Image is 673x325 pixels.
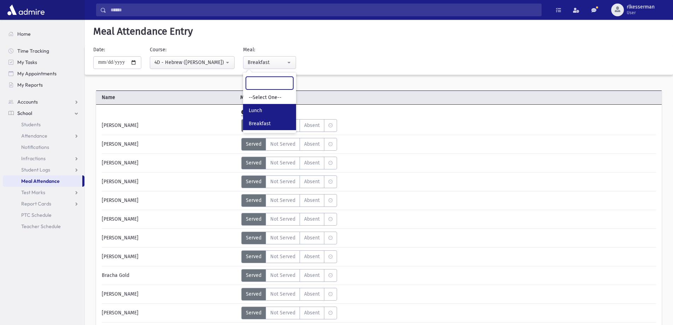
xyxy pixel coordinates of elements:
[154,59,224,66] div: 4D - Hebrew ([PERSON_NAME])
[241,175,337,188] div: MeaStatus
[270,290,295,298] span: Not Served
[241,138,337,151] div: MeaStatus
[102,290,138,298] span: [PERSON_NAME]
[102,234,138,242] span: [PERSON_NAME]
[270,197,295,204] span: Not Served
[102,253,138,260] span: [PERSON_NAME]
[241,194,337,207] div: MeaStatus
[249,94,282,101] span: --Select One--
[17,48,49,54] span: Time Tracking
[102,122,138,129] span: [PERSON_NAME]
[3,198,84,209] a: Report Cards
[270,215,295,223] span: Not Served
[102,159,138,167] span: [PERSON_NAME]
[246,140,261,148] span: Served
[90,25,667,37] h5: Meal Attendance Entry
[21,201,51,207] span: Report Cards
[304,253,320,260] span: Absent
[304,290,320,298] span: Absent
[3,57,84,68] a: My Tasks
[102,178,138,185] span: [PERSON_NAME]
[304,178,320,185] span: Absent
[3,141,84,153] a: Notifications
[21,178,60,184] span: Meal Attendance
[249,120,271,127] span: Breakfast
[304,197,320,204] span: Absent
[3,68,84,79] a: My Appointments
[106,4,541,16] input: Search
[237,94,379,101] span: Meal Attendance
[246,178,261,185] span: Served
[270,234,295,242] span: Not Served
[17,99,38,105] span: Accounts
[243,46,255,53] label: Meal:
[241,307,337,319] div: MeaStatus
[241,213,337,226] div: MeaStatus
[102,272,129,279] span: Bracha Gold
[3,164,84,175] a: Student Logs
[3,108,84,119] a: School
[246,234,261,242] span: Served
[304,215,320,223] span: Absent
[243,56,296,69] button: Breakfast
[3,79,84,91] a: My Reports
[249,107,262,114] span: Lunch
[93,46,105,53] label: Date:
[304,122,320,129] span: Absent
[270,159,295,167] span: Not Served
[270,253,295,260] span: Not Served
[246,272,261,279] span: Served
[246,215,261,223] span: Served
[21,121,41,128] span: Students
[3,175,82,187] a: Meal Attendance
[241,232,337,244] div: MeaStatus
[17,31,31,37] span: Home
[21,155,46,162] span: Infractions
[17,59,37,65] span: My Tasks
[241,288,337,301] div: MeaStatus
[102,309,138,317] span: [PERSON_NAME]
[21,133,47,139] span: Attendance
[241,250,337,263] div: MeaStatus
[270,140,295,148] span: Not Served
[241,157,337,169] div: MeaStatus
[270,178,295,185] span: Not Served
[102,140,138,148] span: [PERSON_NAME]
[3,28,84,40] a: Home
[21,212,52,218] span: PTC Schedule
[102,197,138,204] span: [PERSON_NAME]
[96,94,237,101] span: Name
[246,197,261,204] span: Served
[17,70,57,77] span: My Appointments
[304,234,320,242] span: Absent
[304,272,320,279] span: Absent
[246,159,261,167] span: Served
[304,159,320,167] span: Absent
[3,45,84,57] a: Time Tracking
[270,272,295,279] span: Not Served
[627,4,655,10] span: rlkesserman
[246,309,261,317] span: Served
[102,215,138,223] span: [PERSON_NAME]
[3,96,84,108] a: Accounts
[241,110,281,116] span: Mark All Served
[17,82,43,88] span: My Reports
[246,290,261,298] span: Served
[241,119,337,132] div: MeaStatus
[246,77,293,89] input: Search
[246,253,261,260] span: Served
[304,140,320,148] span: Absent
[3,130,84,141] a: Attendance
[21,189,45,196] span: Test Marks
[627,10,655,16] span: User
[3,221,84,232] a: Teacher Schedule
[304,309,320,317] span: Absent
[21,144,49,150] span: Notifications
[3,209,84,221] a: PTC Schedule
[150,46,166,53] label: Course:
[3,153,84,164] a: Infractions
[17,110,32,116] span: School
[21,167,50,173] span: Student Logs
[270,309,295,317] span: Not Served
[3,119,84,130] a: Students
